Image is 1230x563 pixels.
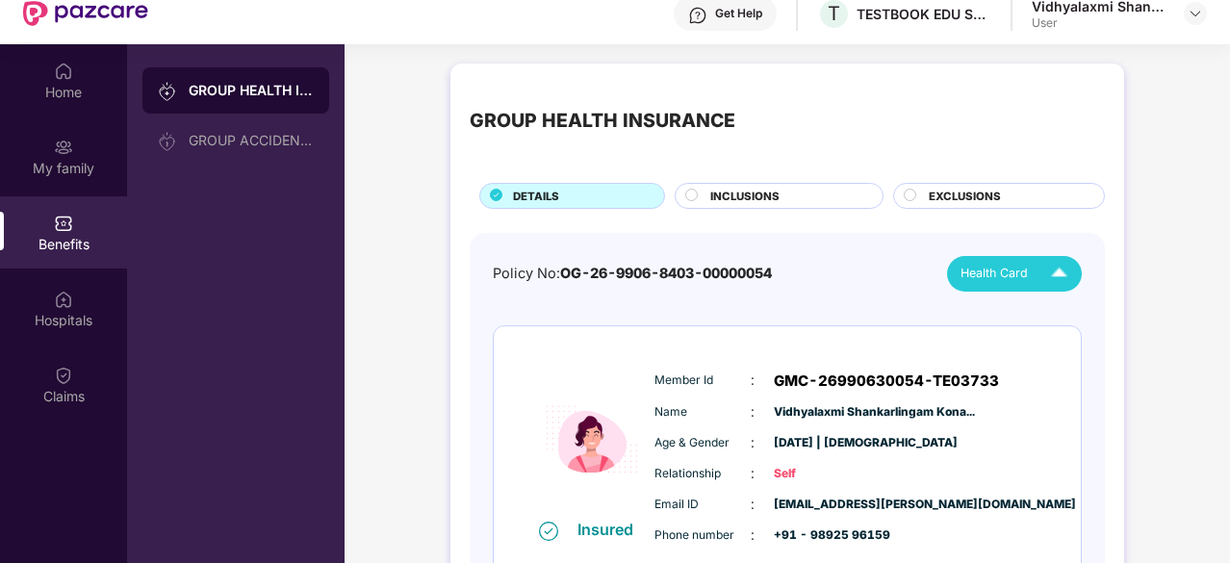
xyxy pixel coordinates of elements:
div: User [1032,15,1166,31]
span: DETAILS [513,188,559,205]
img: svg+xml;base64,PHN2ZyBpZD0iSG9zcGl0YWxzIiB4bWxucz0iaHR0cDovL3d3dy53My5vcmcvMjAwMC9zdmciIHdpZHRoPS... [54,290,73,309]
button: Health Card [947,256,1082,292]
span: Vidhyalaxmi Shankarlingam Kona... [774,403,870,422]
span: Health Card [961,264,1028,283]
img: svg+xml;base64,PHN2ZyBpZD0iSG9tZSIgeG1sbnM9Imh0dHA6Ly93d3cudzMub3JnLzIwMDAvc3ZnIiB3aWR0aD0iMjAiIG... [54,62,73,81]
span: INCLUSIONS [710,188,780,205]
span: OG-26-9906-8403-00000054 [560,265,772,281]
img: svg+xml;base64,PHN2ZyB4bWxucz0iaHR0cDovL3d3dy53My5vcmcvMjAwMC9zdmciIHdpZHRoPSIxNiIgaGVpZ2h0PSIxNi... [539,522,558,541]
img: icon [534,360,650,519]
span: [DATE] | [DEMOGRAPHIC_DATA] [774,434,870,452]
img: svg+xml;base64,PHN2ZyB3aWR0aD0iMjAiIGhlaWdodD0iMjAiIHZpZXdCb3g9IjAgMCAyMCAyMCIgZmlsbD0ibm9uZSIgeG... [158,82,177,101]
span: : [751,401,755,422]
span: GMC-26990630054-TE03733 [774,370,999,393]
span: : [751,463,755,484]
img: svg+xml;base64,PHN2ZyBpZD0iSGVscC0zMngzMiIgeG1sbnM9Imh0dHA6Ly93d3cudzMub3JnLzIwMDAvc3ZnIiB3aWR0aD... [688,6,707,25]
span: Relationship [654,465,751,483]
img: Icuh8uwCUCF+XjCZyLQsAKiDCM9HiE6CMYmKQaPGkZKaA32CAAACiQcFBJY0IsAAAAASUVORK5CYII= [1042,257,1076,291]
div: Insured [577,520,645,539]
span: : [751,494,755,515]
span: EXCLUSIONS [929,188,1001,205]
span: Self [774,465,870,483]
span: +91 - 98925 96159 [774,526,870,545]
span: Age & Gender [654,434,751,452]
span: Phone number [654,526,751,545]
span: : [751,370,755,391]
span: : [751,432,755,453]
span: T [828,2,840,25]
div: GROUP HEALTH INSURANCE [189,81,314,100]
span: Name [654,403,751,422]
img: svg+xml;base64,PHN2ZyBpZD0iRHJvcGRvd24tMzJ4MzIiIHhtbG5zPSJodHRwOi8vd3d3LnczLm9yZy8yMDAwL3N2ZyIgd2... [1188,6,1203,21]
div: TESTBOOK EDU SOLUTIONS PRIVATE LIMITED [857,5,991,23]
div: GROUP ACCIDENTAL INSURANCE [189,133,314,148]
img: New Pazcare Logo [23,1,148,26]
img: svg+xml;base64,PHN2ZyB3aWR0aD0iMjAiIGhlaWdodD0iMjAiIHZpZXdCb3g9IjAgMCAyMCAyMCIgZmlsbD0ibm9uZSIgeG... [158,132,177,151]
span: Email ID [654,496,751,514]
img: svg+xml;base64,PHN2ZyBpZD0iQmVuZWZpdHMiIHhtbG5zPSJodHRwOi8vd3d3LnczLm9yZy8yMDAwL3N2ZyIgd2lkdGg9Ij... [54,214,73,233]
span: Member Id [654,371,751,390]
div: Get Help [715,6,762,21]
img: svg+xml;base64,PHN2ZyB3aWR0aD0iMjAiIGhlaWdodD0iMjAiIHZpZXdCb3g9IjAgMCAyMCAyMCIgZmlsbD0ibm9uZSIgeG... [54,138,73,157]
div: Policy No: [493,263,772,285]
span: : [751,525,755,546]
span: [EMAIL_ADDRESS][PERSON_NAME][DOMAIN_NAME] [774,496,870,514]
div: GROUP HEALTH INSURANCE [470,106,735,136]
img: svg+xml;base64,PHN2ZyBpZD0iQ2xhaW0iIHhtbG5zPSJodHRwOi8vd3d3LnczLm9yZy8yMDAwL3N2ZyIgd2lkdGg9IjIwIi... [54,366,73,385]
